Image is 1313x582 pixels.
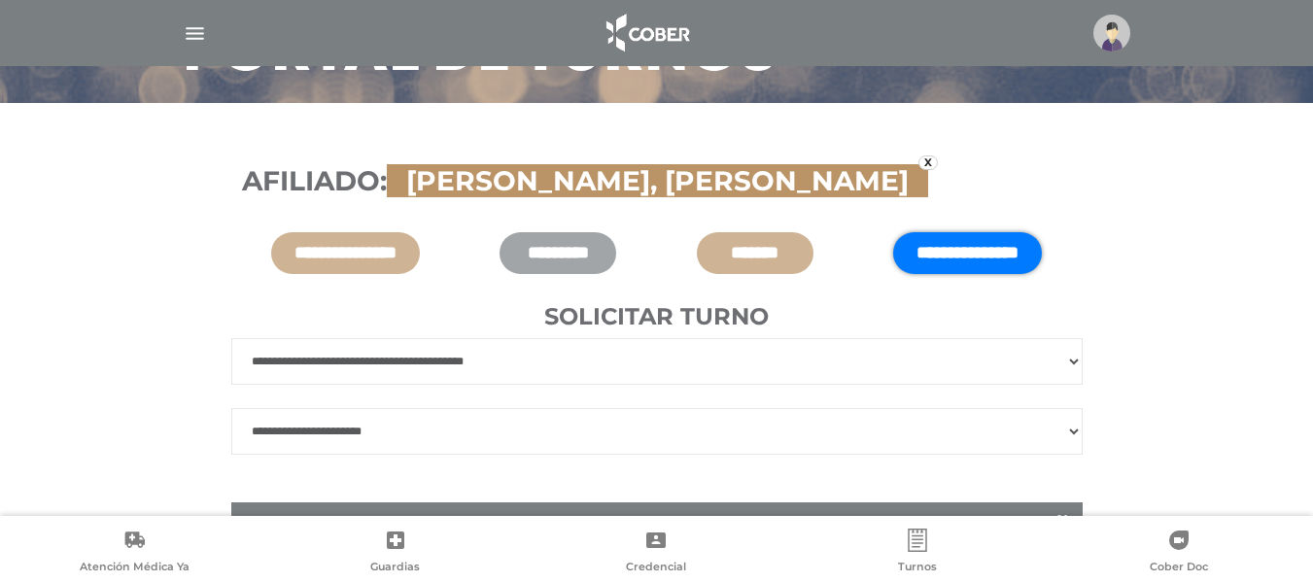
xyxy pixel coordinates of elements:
h4: Solicitar turno [231,303,1083,331]
span: Atención Médica Ya [80,560,190,577]
h3: Portal de turnos [183,29,777,80]
a: Atención Médica Ya [4,529,265,578]
a: Cober Doc [1048,529,1309,578]
span: Cober Doc [1150,560,1208,577]
span: Turnos [898,560,937,577]
h3: Afiliado: [242,165,1072,198]
th: Profesional [597,502,886,545]
th: Fecha [231,502,353,545]
th: Ubicación [885,502,1043,545]
img: profile-placeholder.svg [1093,15,1130,51]
span: Credencial [626,560,686,577]
th: Turno [352,502,596,545]
span: [PERSON_NAME], [PERSON_NAME] [397,164,918,197]
a: Turnos [787,529,1049,578]
img: Cober_menu-lines-white.svg [183,21,207,46]
a: Guardias [265,529,527,578]
img: logo_cober_home-white.png [596,10,698,56]
span: Guardias [370,560,420,577]
a: Credencial [526,529,787,578]
a: x [918,155,938,170]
